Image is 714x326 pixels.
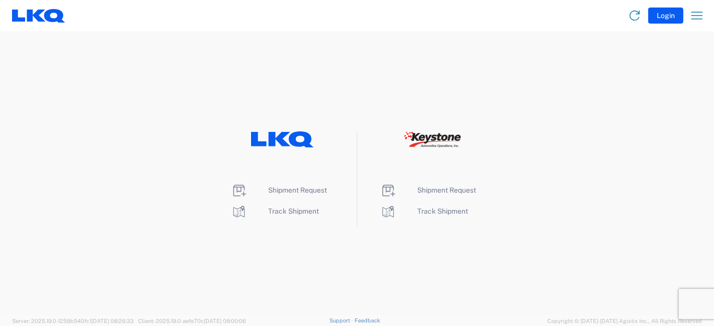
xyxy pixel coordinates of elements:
span: Server: 2025.19.0-1259b540fc1 [12,318,134,324]
a: Shipment Request [380,186,476,194]
a: Shipment Request [231,186,327,194]
span: Client: 2025.19.0-aefe70c [138,318,246,324]
a: Support [329,317,354,323]
button: Login [648,8,683,24]
span: [DATE] 08:00:06 [204,318,246,324]
span: Copyright © [DATE]-[DATE] Agistix Inc., All Rights Reserved [547,316,702,325]
span: Shipment Request [417,186,476,194]
span: Track Shipment [417,207,468,215]
span: Shipment Request [268,186,327,194]
a: Track Shipment [231,207,319,215]
a: Feedback [354,317,380,323]
span: Track Shipment [268,207,319,215]
a: Track Shipment [380,207,468,215]
span: [DATE] 08:26:33 [91,318,134,324]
